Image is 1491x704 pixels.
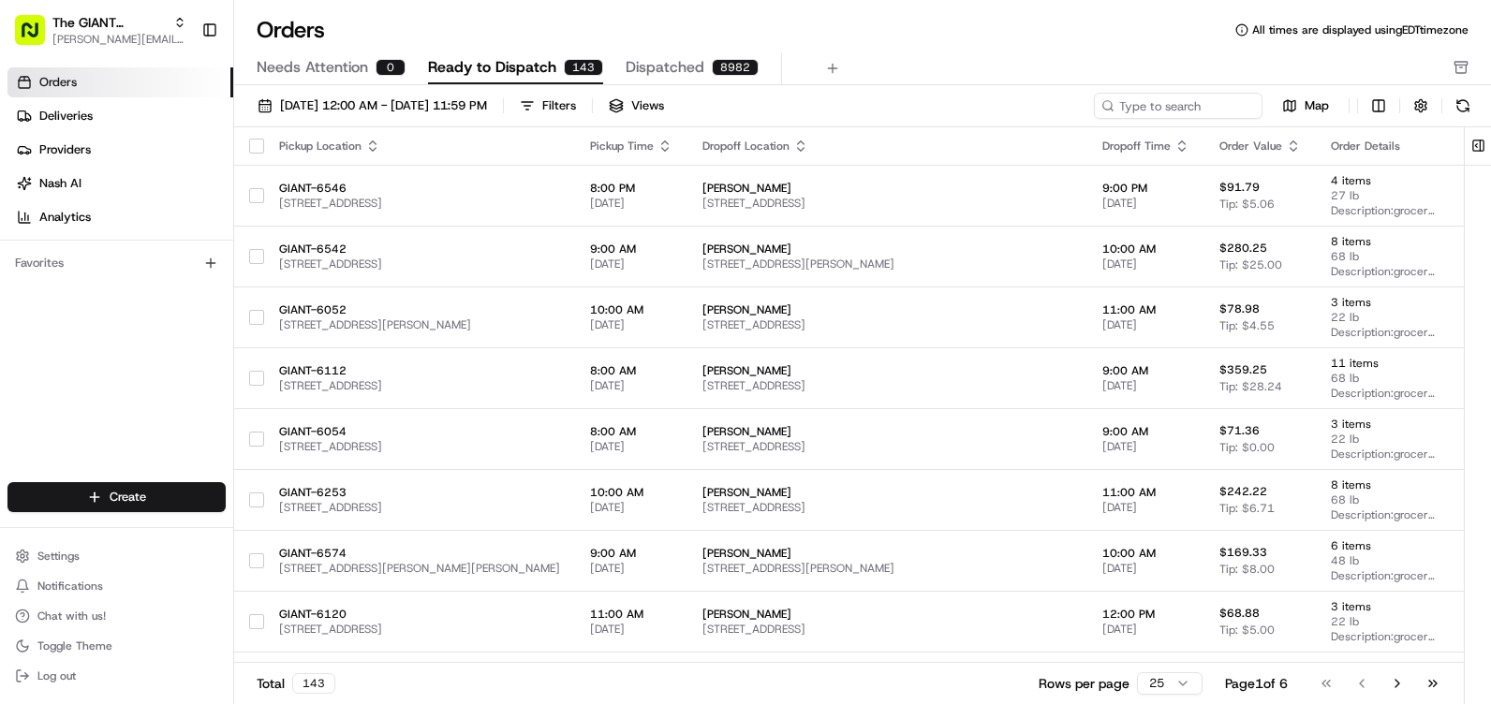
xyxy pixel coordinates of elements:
span: $78.98 [1219,301,1260,316]
span: [DATE] [590,378,672,393]
img: Nash [19,19,56,56]
span: 68 lb [1331,249,1435,264]
div: Dropoff Time [1102,139,1189,154]
span: [DATE] [1102,439,1189,454]
span: • [155,290,162,305]
button: Toggle Theme [7,633,226,659]
div: 0 [376,59,406,76]
button: Log out [7,663,226,689]
span: GIANT-6120 [279,607,560,622]
div: Dropoff Location [702,139,1072,154]
span: [DATE] [590,257,672,271]
span: GIANT-6546 [279,181,560,196]
img: 1736555255976-a54dd68f-1ca7-489b-9aae-adbdc363a1c4 [37,291,52,306]
span: API Documentation [177,368,301,387]
span: [DATE] [590,561,672,576]
span: Tip: $5.00 [1219,623,1275,638]
span: [PERSON_NAME] [702,242,1072,257]
span: Views [631,97,664,114]
span: Orders [39,74,77,91]
button: Start new chat [318,184,341,207]
span: $68.88 [1219,606,1260,621]
span: [STREET_ADDRESS] [279,622,560,637]
span: $71.36 [1219,423,1260,438]
a: 📗Knowledge Base [11,360,151,394]
span: [DATE] [1102,622,1189,637]
span: [DATE] [590,317,672,332]
span: 10:00 AM [1102,242,1189,257]
span: [STREET_ADDRESS] [702,378,1072,393]
span: 9:00 PM [1102,181,1189,196]
input: Type to search [1094,93,1262,119]
span: Tip: $5.06 [1219,197,1275,212]
span: [DATE] [1102,317,1189,332]
span: [DATE] [1102,500,1189,515]
button: Notifications [7,573,226,599]
button: Create [7,482,226,512]
div: We're available if you need us! [64,198,237,213]
div: Pickup Time [590,139,672,154]
span: [STREET_ADDRESS][PERSON_NAME][PERSON_NAME] [279,561,560,576]
div: Pickup Location [279,139,560,154]
span: Description: grocery bags [1331,386,1435,401]
span: GIANT-6542 [279,242,560,257]
span: 9:00 AM [590,546,672,561]
span: GIANT-6052 [279,302,560,317]
span: 3 items [1331,295,1435,310]
span: Tip: $4.55 [1219,318,1275,333]
a: Powered byPylon [132,413,227,428]
span: Deliveries [39,108,93,125]
span: 68 lb [1331,492,1435,507]
span: Description: grocery bags [1331,447,1435,462]
span: GIANT-6054 [279,424,560,439]
span: [PERSON_NAME] [58,290,152,305]
span: 9:00 AM [1102,363,1189,378]
span: 3 items [1331,417,1435,432]
span: [PERSON_NAME] [702,363,1072,378]
span: Ready to Dispatch [428,56,556,79]
p: Rows per page [1039,674,1129,693]
span: Nash AI [39,175,81,192]
span: [PERSON_NAME] [702,181,1072,196]
span: [STREET_ADDRESS][PERSON_NAME] [702,257,1072,271]
span: 22 lb [1331,432,1435,447]
span: [PERSON_NAME] [702,485,1072,500]
span: Tip: $0.00 [1219,440,1275,455]
span: [STREET_ADDRESS] [702,622,1072,637]
span: [STREET_ADDRESS] [279,196,560,211]
span: 7 items [1331,660,1435,675]
div: 💻 [158,370,173,385]
span: [DATE] [1102,378,1189,393]
span: [STREET_ADDRESS] [279,257,560,271]
span: Needs Attention [257,56,368,79]
span: [DATE] [1102,196,1189,211]
span: Chat with us! [37,609,106,623]
span: Toggle Theme [37,638,112,653]
span: 9:00 AM [1102,424,1189,439]
span: Description: grocery bags [1331,507,1435,522]
span: [STREET_ADDRESS] [702,196,1072,211]
input: Clear [49,121,309,140]
span: 8 items [1331,477,1435,492]
button: [DATE] 12:00 AM - [DATE] 11:59 PM [249,93,495,119]
div: Total [257,673,335,694]
a: Analytics [7,202,233,232]
span: 68 lb [1331,371,1435,386]
span: [STREET_ADDRESS] [702,500,1072,515]
span: Tip: $6.71 [1219,501,1275,516]
button: Filters [511,93,584,119]
span: Pylon [186,414,227,428]
span: Settings [37,549,80,564]
span: $359.25 [1219,362,1267,377]
span: [DATE] 12:00 AM - [DATE] 11:59 PM [280,97,487,114]
a: Orders [7,67,233,97]
button: The GIANT Company [52,13,166,32]
span: Dispatched [626,56,704,79]
span: Tip: $25.00 [1219,257,1282,272]
span: [STREET_ADDRESS] [279,500,560,515]
span: 8:00 PM [590,181,672,196]
span: Notifications [37,579,103,594]
span: [STREET_ADDRESS] [279,439,560,454]
span: 11 items [1331,356,1435,371]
